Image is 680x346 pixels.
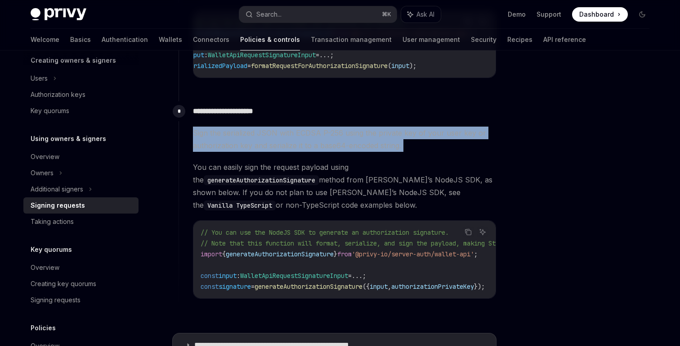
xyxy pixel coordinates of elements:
span: const [201,272,219,280]
code: generateAuthorizationSignature [204,175,319,185]
div: Taking actions [31,216,74,227]
span: '@privy-io/server-auth/wallet-api' [352,250,474,258]
div: Signing requests [31,295,81,305]
a: Key quorums [23,103,139,119]
a: User management [403,29,460,50]
span: input [219,272,237,280]
span: // You can use the NodeJS SDK to generate an authorization signature. [201,228,449,237]
span: = [247,62,251,70]
span: : [237,272,240,280]
span: ; [330,51,334,59]
span: const [201,282,219,291]
a: Transaction management [311,29,392,50]
div: Search... [256,9,282,20]
span: }); [474,282,485,291]
span: generateAuthorizationSignature [226,250,334,258]
div: Authorization keys [31,89,85,100]
span: ⌘ K [382,11,391,18]
span: { [222,250,226,258]
span: = [348,272,352,280]
div: Key quorums [31,105,69,116]
span: ... [319,51,330,59]
a: Overview [23,259,139,276]
a: Connectors [193,29,229,50]
span: = [316,51,319,59]
a: Basics [70,29,91,50]
span: Dashboard [579,10,614,19]
span: Sign the serialized JSON with ECDSA P-256 using the private key of your user key or authorization... [193,127,496,152]
button: Search...⌘K [239,6,397,23]
code: Vanilla TypeScript [204,200,276,210]
a: Signing requests [23,197,139,214]
div: Overview [31,262,59,273]
a: Authorization keys [23,86,139,103]
a: Creating key quorums [23,276,139,292]
a: Recipes [507,29,532,50]
span: signature [219,282,251,291]
a: Signing requests [23,292,139,308]
a: Support [537,10,561,19]
span: You can easily sign the request payload using the method from [PERSON_NAME]’s NodeJS SDK, as show... [193,161,496,211]
h5: Policies [31,323,56,333]
span: : [204,51,208,59]
a: Taking actions [23,214,139,230]
span: generateAuthorizationSignature [255,282,362,291]
h5: Using owners & signers [31,133,106,144]
span: } [334,250,337,258]
span: = [251,282,255,291]
a: Welcome [31,29,59,50]
div: Additional signers [31,184,83,195]
a: API reference [543,29,586,50]
a: Overview [23,149,139,165]
button: Toggle dark mode [635,7,649,22]
span: ... [352,272,362,280]
a: Wallets [159,29,182,50]
a: Policies & controls [240,29,300,50]
img: dark logo [31,8,86,21]
span: ; [474,250,478,258]
div: Owners [31,168,54,178]
span: Ask AI [416,10,434,19]
div: Overview [31,151,59,162]
span: ( [388,62,391,70]
span: input [391,62,409,70]
span: WalletApiRequestSignatureInput [240,272,348,280]
span: WalletApiRequestSignatureInput [208,51,316,59]
span: ; [362,272,366,280]
div: Signing requests [31,200,85,211]
a: Dashboard [572,7,628,22]
button: Ask AI [477,226,488,238]
h5: Key quorums [31,244,72,255]
div: Users [31,73,48,84]
span: ({ [362,282,370,291]
span: , [388,282,391,291]
span: serializedPayload [186,62,247,70]
span: ); [409,62,416,70]
span: authorizationPrivateKey [391,282,474,291]
span: input [186,51,204,59]
a: Security [471,29,497,50]
span: // Note that this function will format, serialize, and sign the payload, making Step 2 redundant. [201,239,550,247]
div: Creating key quorums [31,278,96,289]
span: from [337,250,352,258]
span: import [201,250,222,258]
a: Demo [508,10,526,19]
button: Copy the contents from the code block [462,226,474,238]
span: formatRequestForAuthorizationSignature [251,62,388,70]
a: Authentication [102,29,148,50]
span: input [370,282,388,291]
button: Ask AI [401,6,441,23]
